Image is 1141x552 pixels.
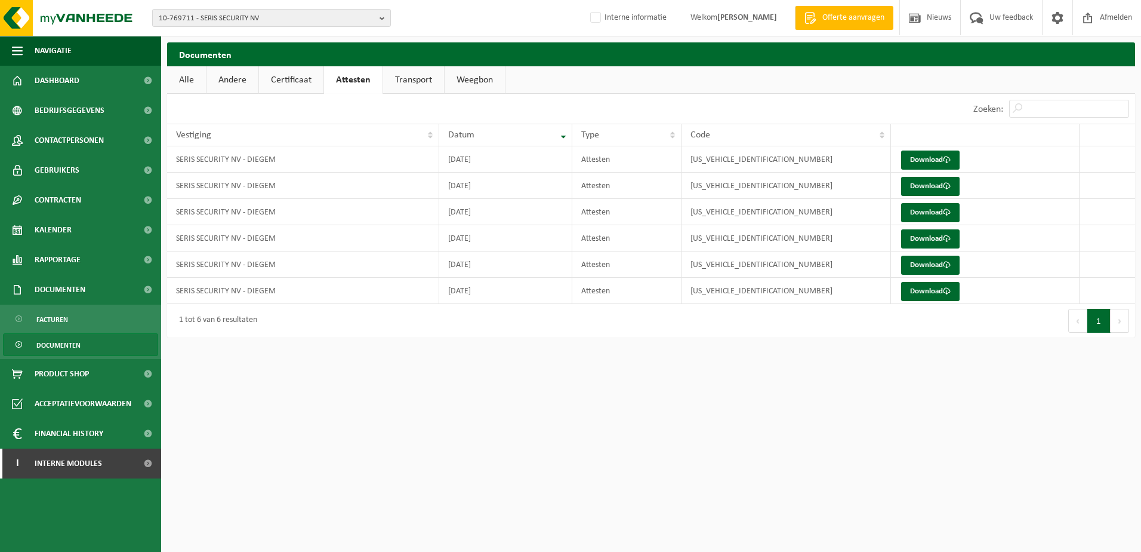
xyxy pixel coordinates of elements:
[572,173,681,199] td: Attesten
[681,146,891,173] td: [US_VEHICLE_IDENTIFICATION_NUMBER]
[581,130,599,140] span: Type
[572,278,681,304] td: Attesten
[439,252,572,278] td: [DATE]
[901,151,960,170] a: Download
[35,275,85,305] span: Documenten
[901,282,960,301] a: Download
[588,9,667,27] label: Interne informatie
[152,9,391,27] button: 10-769711 - SERIS SECURITY NV
[35,155,79,185] span: Gebruikers
[973,105,1003,114] label: Zoeken:
[167,225,439,252] td: SERIS SECURITY NV - DIEGEM
[35,449,102,479] span: Interne modules
[1087,309,1111,333] button: 1
[901,177,960,196] a: Download
[35,125,104,155] span: Contactpersonen
[445,66,505,94] a: Weegbon
[35,389,131,419] span: Acceptatievoorwaarden
[35,215,72,245] span: Kalender
[572,146,681,173] td: Attesten
[690,130,710,140] span: Code
[167,42,1135,66] h2: Documenten
[167,66,206,94] a: Alle
[176,130,211,140] span: Vestiging
[173,310,257,332] div: 1 tot 6 van 6 resultaten
[36,308,68,331] span: Facturen
[795,6,893,30] a: Offerte aanvragen
[1068,309,1087,333] button: Previous
[439,173,572,199] td: [DATE]
[901,203,960,222] a: Download
[439,225,572,252] td: [DATE]
[901,256,960,275] a: Download
[572,225,681,252] td: Attesten
[35,185,81,215] span: Contracten
[167,199,439,225] td: SERIS SECURITY NV - DIEGEM
[12,449,23,479] span: I
[167,278,439,304] td: SERIS SECURITY NV - DIEGEM
[36,334,81,357] span: Documenten
[324,66,383,94] a: Attesten
[448,130,474,140] span: Datum
[3,333,158,356] a: Documenten
[681,173,891,199] td: [US_VEHICLE_IDENTIFICATION_NUMBER]
[35,419,103,449] span: Financial History
[35,96,104,125] span: Bedrijfsgegevens
[167,146,439,173] td: SERIS SECURITY NV - DIEGEM
[167,252,439,278] td: SERIS SECURITY NV - DIEGEM
[901,229,960,249] a: Download
[259,66,323,94] a: Certificaat
[717,13,777,22] strong: [PERSON_NAME]
[35,36,72,66] span: Navigatie
[167,173,439,199] td: SERIS SECURITY NV - DIEGEM
[681,252,891,278] td: [US_VEHICLE_IDENTIFICATION_NUMBER]
[439,199,572,225] td: [DATE]
[439,146,572,173] td: [DATE]
[35,359,89,389] span: Product Shop
[35,245,81,275] span: Rapportage
[572,199,681,225] td: Attesten
[159,10,375,27] span: 10-769711 - SERIS SECURITY NV
[819,12,887,24] span: Offerte aanvragen
[439,278,572,304] td: [DATE]
[681,278,891,304] td: [US_VEHICLE_IDENTIFICATION_NUMBER]
[206,66,258,94] a: Andere
[1111,309,1129,333] button: Next
[3,308,158,330] a: Facturen
[681,199,891,225] td: [US_VEHICLE_IDENTIFICATION_NUMBER]
[681,225,891,252] td: [US_VEHICLE_IDENTIFICATION_NUMBER]
[383,66,444,94] a: Transport
[572,252,681,278] td: Attesten
[35,66,79,96] span: Dashboard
